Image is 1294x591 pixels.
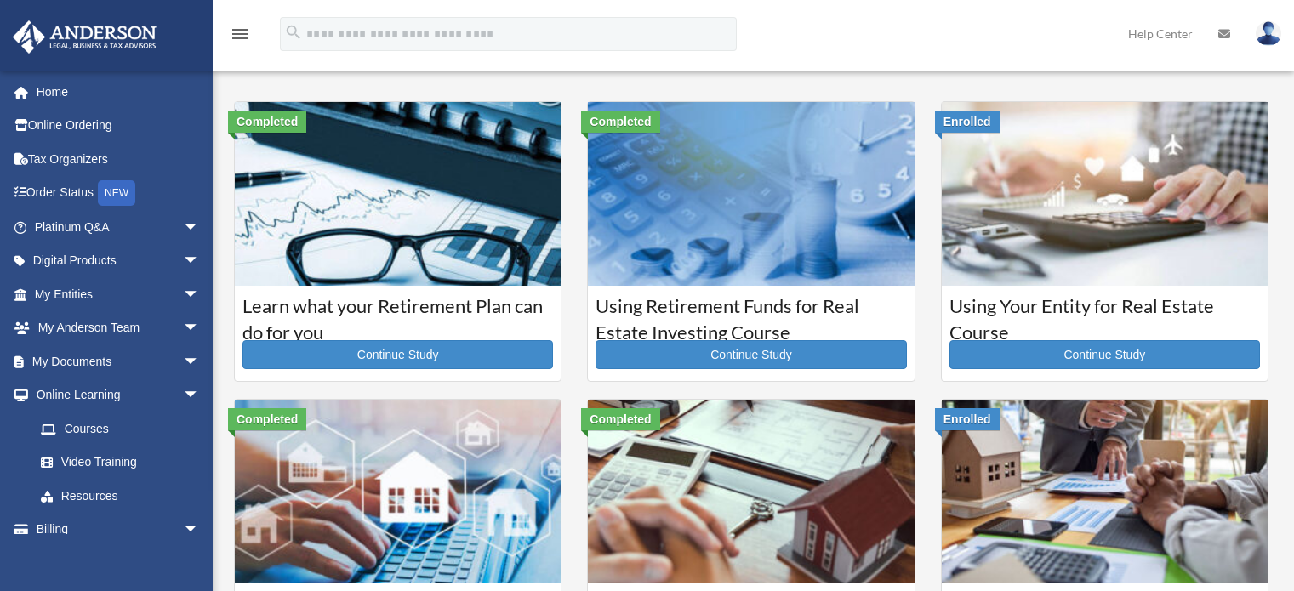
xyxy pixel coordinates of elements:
a: Continue Study [596,340,906,369]
i: search [284,23,303,42]
a: Courses [24,412,217,446]
div: Completed [581,408,659,430]
a: Continue Study [242,340,553,369]
img: Anderson Advisors Platinum Portal [8,20,162,54]
a: Video Training [24,446,225,480]
div: NEW [98,180,135,206]
a: Continue Study [949,340,1260,369]
a: Online Learningarrow_drop_down [12,378,225,412]
h3: Using Your Entity for Real Estate Course [949,293,1260,336]
div: Completed [228,111,306,133]
div: Enrolled [935,111,1000,133]
a: Online Ordering [12,109,225,143]
span: arrow_drop_down [183,311,217,346]
div: Completed [581,111,659,133]
a: Platinum Q&Aarrow_drop_down [12,210,225,244]
span: arrow_drop_down [183,210,217,245]
span: arrow_drop_down [183,277,217,312]
span: arrow_drop_down [183,513,217,548]
a: Home [12,75,225,109]
span: arrow_drop_down [183,378,217,413]
div: Completed [228,408,306,430]
a: My Documentsarrow_drop_down [12,344,225,378]
a: Order StatusNEW [12,176,225,211]
a: My Anderson Teamarrow_drop_down [12,311,225,345]
span: arrow_drop_down [183,244,217,279]
a: Tax Organizers [12,142,225,176]
a: Billingarrow_drop_down [12,513,225,547]
a: menu [230,30,250,44]
a: Resources [24,479,225,513]
h3: Learn what your Retirement Plan can do for you [242,293,553,336]
i: menu [230,24,250,44]
a: My Entitiesarrow_drop_down [12,277,225,311]
a: Digital Productsarrow_drop_down [12,244,225,278]
h3: Using Retirement Funds for Real Estate Investing Course [596,293,906,336]
img: User Pic [1256,21,1281,46]
div: Enrolled [935,408,1000,430]
span: arrow_drop_down [183,344,217,379]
